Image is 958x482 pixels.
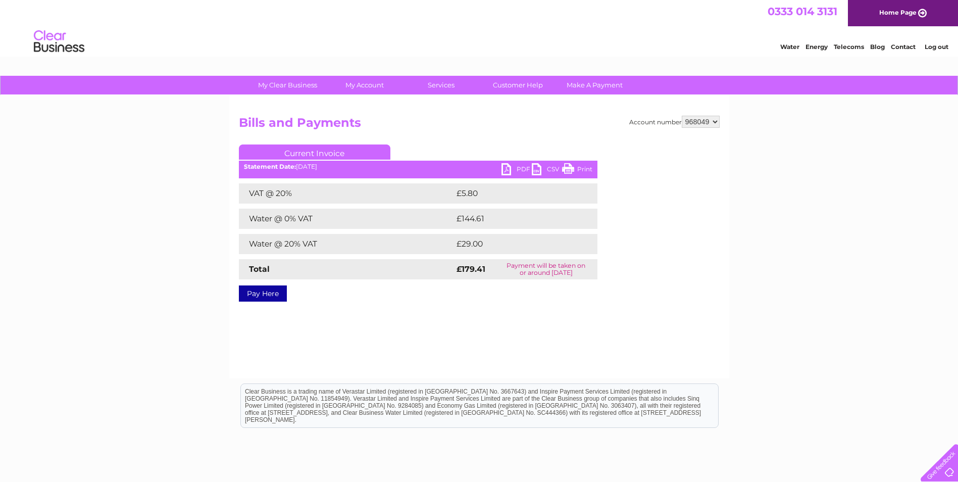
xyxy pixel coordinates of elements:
[501,163,532,178] a: PDF
[239,209,454,229] td: Water @ 0% VAT
[454,209,578,229] td: £144.61
[476,76,560,94] a: Customer Help
[553,76,636,94] a: Make A Payment
[244,163,296,170] b: Statement Date:
[532,163,562,178] a: CSV
[239,144,390,160] a: Current Invoice
[562,163,592,178] a: Print
[239,116,720,135] h2: Bills and Payments
[323,76,406,94] a: My Account
[399,76,483,94] a: Services
[239,183,454,204] td: VAT @ 20%
[768,5,837,18] a: 0333 014 3131
[805,43,828,51] a: Energy
[457,264,485,274] strong: £179.41
[33,26,85,57] img: logo.png
[246,76,329,94] a: My Clear Business
[870,43,885,51] a: Blog
[629,116,720,128] div: Account number
[834,43,864,51] a: Telecoms
[495,259,597,279] td: Payment will be taken on or around [DATE]
[239,163,597,170] div: [DATE]
[241,6,718,49] div: Clear Business is a trading name of Verastar Limited (registered in [GEOGRAPHIC_DATA] No. 3667643...
[454,234,578,254] td: £29.00
[239,234,454,254] td: Water @ 20% VAT
[454,183,574,204] td: £5.80
[925,43,948,51] a: Log out
[891,43,916,51] a: Contact
[780,43,799,51] a: Water
[249,264,270,274] strong: Total
[239,285,287,302] a: Pay Here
